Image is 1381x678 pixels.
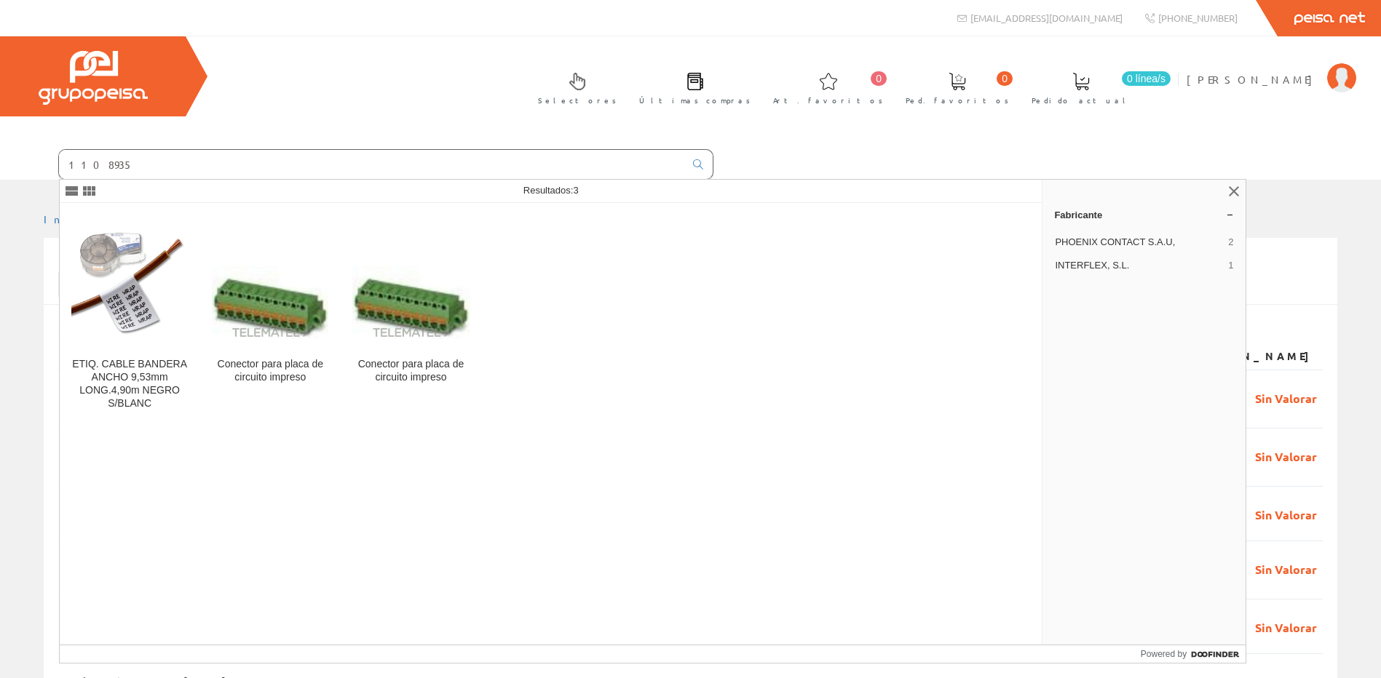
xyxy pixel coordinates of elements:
[1042,203,1246,226] a: Fabricante
[1255,385,1317,410] span: Sin Valorar
[906,93,1009,108] span: Ped. favoritos
[58,272,844,297] input: Introduzca parte o toda la referencia1, referencia2, número, fecha(dd/mm/yy) o rango de fechas(dd...
[44,212,106,226] a: Inicio
[39,51,148,105] img: Grupo Peisa
[58,318,1323,343] div: de 103
[1055,259,1222,272] span: INTERFLEX, S.L.
[352,223,469,339] img: Conector para placa de circuito impreso
[573,185,578,196] span: 3
[871,71,887,86] span: 0
[58,343,178,370] th: Número
[71,223,188,339] img: ETIQ. CABLE BANDERA ANCHO 9,53mm LONG.4,90m NEGRO S/BLANC
[639,93,751,108] span: Últimas compras
[538,93,617,108] span: Selectores
[1255,443,1317,468] span: Sin Valorar
[1158,12,1238,24] span: [PHONE_NUMBER]
[59,150,684,179] input: Buscar ...
[1187,60,1356,74] a: [PERSON_NAME]
[773,93,883,108] span: Art. favoritos
[58,254,266,271] span: Listado mis albaranes
[1032,93,1131,108] span: Pedido actual
[71,358,188,410] div: ETIQ. CABLE BANDERA ANCHO 9,53mm LONG.4,90m NEGRO S/BLANC
[212,358,328,384] div: Conector para placa de circuito impreso
[60,204,199,427] a: ETIQ. CABLE BANDERA ANCHO 9,53mm LONG.4,90m NEGRO S/BLANC ETIQ. CABLE BANDERA ANCHO 9,53mm LONG.4...
[523,60,624,113] a: Selectores
[58,318,186,340] label: Mostrar
[1122,71,1171,86] span: 0 línea/s
[1141,647,1187,661] span: Powered by
[1255,614,1317,639] span: Sin Valorar
[1187,72,1320,87] span: [PERSON_NAME]
[1228,236,1233,249] span: 2
[997,71,1013,86] span: 0
[1141,645,1246,663] a: Powered by
[1055,236,1222,249] span: PHOENIX CONTACT S.A.U,
[523,185,579,196] span: Resultados:
[1255,556,1317,581] span: Sin Valorar
[341,204,480,427] a: Conector para placa de circuito impreso Conector para placa de circuito impreso
[352,358,469,384] div: Conector para placa de circuito impreso
[1228,259,1233,272] span: 1
[212,223,328,339] img: Conector para placa de circuito impreso
[970,12,1123,24] span: [EMAIL_ADDRESS][DOMAIN_NAME]
[625,60,758,113] a: Últimas compras
[200,204,340,427] a: Conector para placa de circuito impreso Conector para placa de circuito impreso
[1255,501,1317,526] span: Sin Valorar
